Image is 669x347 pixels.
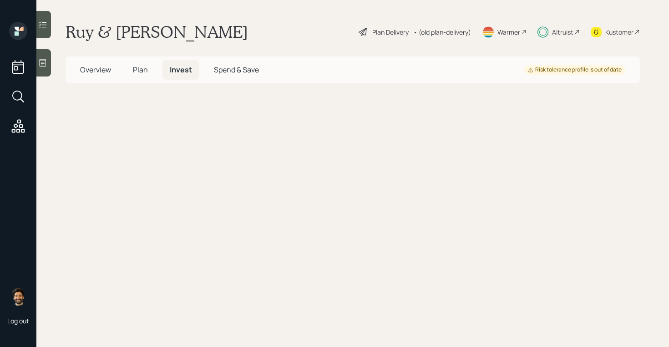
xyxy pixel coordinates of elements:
[9,287,27,306] img: eric-schwartz-headshot.png
[133,65,148,75] span: Plan
[605,27,634,37] div: Kustomer
[552,27,573,37] div: Altruist
[170,65,192,75] span: Invest
[214,65,259,75] span: Spend & Save
[528,66,622,74] div: Risk tolerance profile is out of date
[66,22,248,42] h1: Ruy & [PERSON_NAME]
[7,316,29,325] div: Log out
[80,65,111,75] span: Overview
[497,27,520,37] div: Warmer
[413,27,471,37] div: • (old plan-delivery)
[372,27,409,37] div: Plan Delivery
